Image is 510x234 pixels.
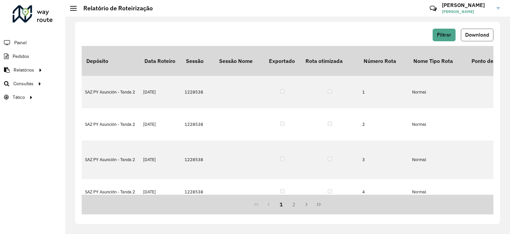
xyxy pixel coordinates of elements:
[181,46,214,76] th: Sessão
[181,76,214,108] td: 1228538
[140,76,181,108] td: [DATE]
[181,140,214,179] td: 1228538
[437,32,451,38] span: Filtrar
[409,76,467,108] td: Normal
[359,179,409,205] td: 4
[426,1,440,16] a: Contato Rápido
[13,94,25,101] span: Tático
[82,140,140,179] td: SAZ PY Asunción - Tanda 2
[442,9,492,15] span: [PERSON_NAME]
[312,198,325,211] button: Last Page
[409,46,467,76] th: Nome Tipo Rota
[77,5,153,12] h2: Relatório de Roteirização
[461,29,493,41] button: Download
[465,32,489,38] span: Download
[140,179,181,205] td: [DATE]
[14,67,34,74] span: Relatórios
[275,198,288,211] button: 1
[301,46,359,76] th: Rota otimizada
[442,2,492,8] h3: [PERSON_NAME]
[409,108,467,140] td: Normal
[140,108,181,140] td: [DATE]
[288,198,300,211] button: 2
[409,140,467,179] td: Normal
[140,46,181,76] th: Data Roteiro
[140,140,181,179] td: [DATE]
[82,76,140,108] td: SAZ PY Asunción - Tanda 2
[359,46,409,76] th: Número Rota
[214,46,264,76] th: Sessão Nome
[13,80,34,87] span: Consultas
[359,108,409,140] td: 2
[13,53,29,60] span: Pedidos
[82,179,140,205] td: SAZ PY Asunción - Tanda 2
[433,29,456,41] button: Filtrar
[181,179,214,205] td: 1228538
[359,76,409,108] td: 1
[181,108,214,140] td: 1228538
[14,39,27,46] span: Painel
[82,46,140,76] th: Depósito
[300,198,313,211] button: Next Page
[409,179,467,205] td: Normal
[82,108,140,140] td: SAZ PY Asunción - Tanda 2
[264,46,301,76] th: Exportado
[359,140,409,179] td: 3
